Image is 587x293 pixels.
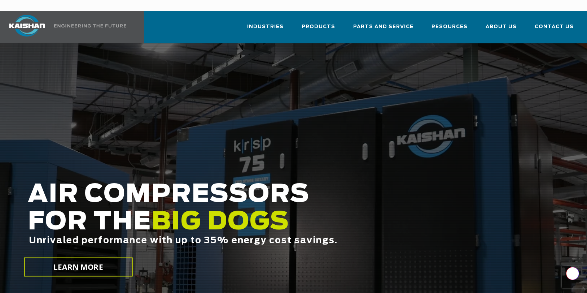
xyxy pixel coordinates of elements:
[535,17,574,42] a: Contact Us
[432,23,468,31] span: Resources
[486,23,517,31] span: About Us
[53,262,103,272] span: LEARN MORE
[152,210,289,234] span: BIG DOGS
[28,181,469,268] h2: AIR COMPRESSORS FOR THE
[535,23,574,31] span: Contact Us
[54,24,126,27] img: Engineering the future
[353,23,413,31] span: Parts and Service
[486,17,517,42] a: About Us
[302,23,335,31] span: Products
[353,17,413,42] a: Parts and Service
[247,23,284,31] span: Industries
[24,258,132,277] a: LEARN MORE
[29,236,338,245] span: Unrivaled performance with up to 35% energy cost savings.
[302,17,335,42] a: Products
[432,17,468,42] a: Resources
[247,17,284,42] a: Industries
